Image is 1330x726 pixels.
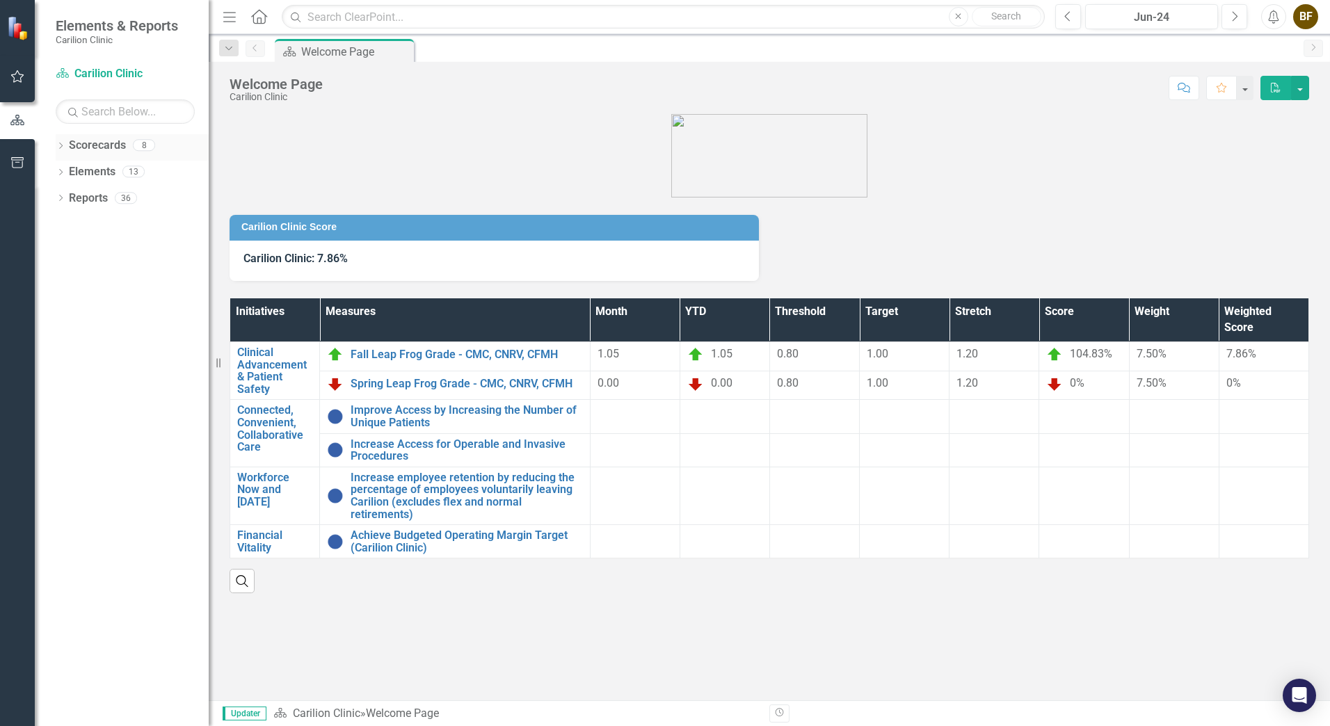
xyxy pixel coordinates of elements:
[56,17,178,34] span: Elements & Reports
[1226,347,1256,360] span: 7.86%
[1085,4,1218,29] button: Jun-24
[320,433,591,467] td: Double-Click to Edit Right Click for Context Menu
[991,10,1021,22] span: Search
[223,707,266,720] span: Updater
[351,529,583,554] a: Achieve Budgeted Operating Margin Target (Carilion Clinic)
[237,404,312,453] a: Connected, Convenient, Collaborative Care
[320,525,591,558] td: Double-Click to Edit Right Click for Context Menu
[867,376,888,389] span: 1.00
[320,342,591,371] td: Double-Click to Edit Right Click for Context Menu
[711,376,732,389] span: 0.00
[777,347,799,360] span: 0.80
[1137,347,1167,360] span: 7.50%
[1046,376,1063,392] img: Below Plan
[351,404,583,428] a: Improve Access by Increasing the Number of Unique Patients
[327,442,344,458] img: No Information
[1137,376,1167,389] span: 7.50%
[867,347,888,360] span: 1.00
[327,376,344,392] img: Below Plan
[1070,347,1112,360] span: 104.83%
[237,471,312,508] a: Workforce Now and [DATE]
[972,7,1041,26] button: Search
[230,525,320,558] td: Double-Click to Edit Right Click for Context Menu
[69,191,108,207] a: Reports
[230,92,323,102] div: Carilion Clinic
[1226,376,1241,389] span: 0%
[56,34,178,45] small: Carilion Clinic
[230,76,323,92] div: Welcome Page
[777,376,799,389] span: 0.80
[598,347,619,360] span: 1.05
[273,706,759,722] div: »
[1070,376,1084,389] span: 0%
[115,192,137,204] div: 36
[327,533,344,550] img: No Information
[366,707,439,720] div: Welcome Page
[687,376,704,392] img: Below Plan
[320,400,591,433] td: Double-Click to Edit Right Click for Context Menu
[241,222,752,232] h3: Carilion Clinic Score
[1090,9,1213,26] div: Jun-24
[327,408,344,425] img: No Information
[327,346,344,363] img: On Target
[351,378,583,390] a: Spring Leap Frog Grade - CMC, CNRV, CFMH
[7,16,31,40] img: ClearPoint Strategy
[1046,346,1063,363] img: On Target
[69,138,126,154] a: Scorecards
[1293,4,1318,29] button: BF
[598,376,619,389] span: 0.00
[230,342,320,400] td: Double-Click to Edit Right Click for Context Menu
[351,471,583,520] a: Increase employee retention by reducing the percentage of employees voluntarily leaving Carilion ...
[351,348,583,361] a: Fall Leap Frog Grade - CMC, CNRV, CFMH
[237,346,312,395] a: Clinical Advancement & Patient Safety
[230,467,320,524] td: Double-Click to Edit Right Click for Context Menu
[1283,679,1316,712] div: Open Intercom Messenger
[687,346,704,363] img: On Target
[351,438,583,462] a: Increase Access for Operable and Invasive Procedures
[320,371,591,400] td: Double-Click to Edit Right Click for Context Menu
[56,66,195,82] a: Carilion Clinic
[230,400,320,467] td: Double-Click to Edit Right Click for Context Menu
[320,467,591,524] td: Double-Click to Edit Right Click for Context Menu
[133,140,155,152] div: 8
[956,376,978,389] span: 1.20
[243,252,348,265] span: Carilion Clinic: 7.86%
[69,164,115,180] a: Elements
[122,166,145,178] div: 13
[711,347,732,360] span: 1.05
[293,707,360,720] a: Carilion Clinic
[301,43,410,60] div: Welcome Page
[327,487,344,504] img: No Information
[237,529,312,554] a: Financial Vitality
[56,99,195,124] input: Search Below...
[956,347,978,360] span: 1.20
[282,5,1045,29] input: Search ClearPoint...
[671,114,867,197] img: carilion%20clinic%20logo%202.0.png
